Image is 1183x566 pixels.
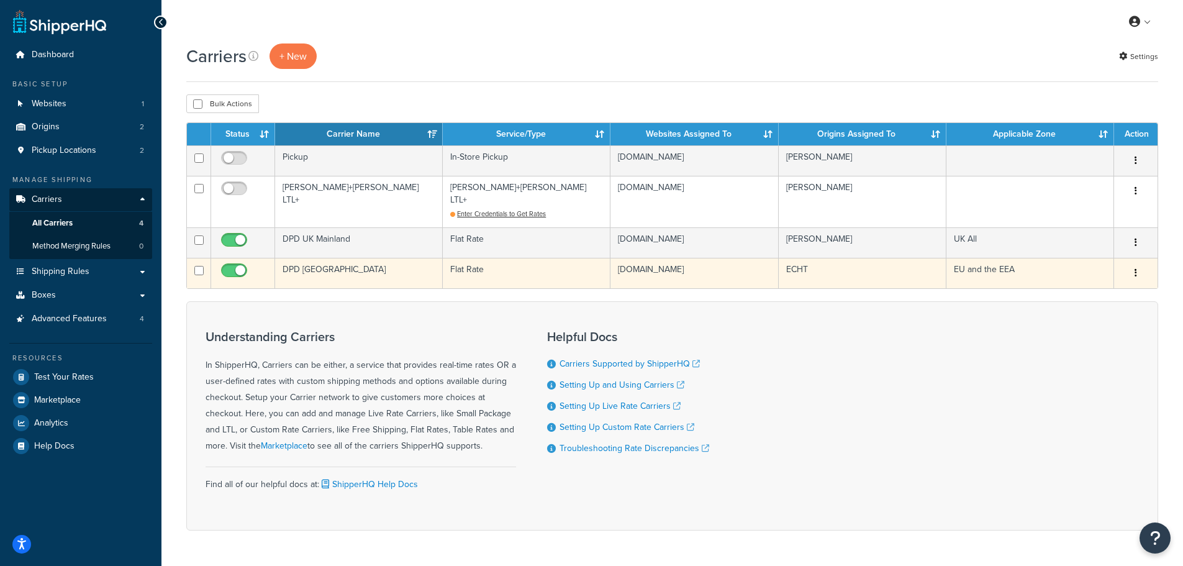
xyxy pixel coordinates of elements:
a: Marketplace [261,439,307,452]
span: 2 [140,122,144,132]
a: Setting Up Custom Rate Carriers [560,421,694,434]
td: UK All [946,227,1114,258]
span: 1 [142,99,144,109]
span: Shipping Rules [32,267,89,277]
a: Dashboard [9,43,152,66]
a: Test Your Rates [9,366,152,388]
div: Resources [9,353,152,363]
span: Advanced Features [32,314,107,324]
a: Settings [1119,48,1158,65]
h3: Helpful Docs [547,330,709,344]
button: Bulk Actions [186,94,259,113]
a: Enter Credentials to Get Rates [450,209,546,219]
a: Pickup Locations 2 [9,139,152,162]
a: Websites 1 [9,93,152,116]
th: Service/Type: activate to sort column ascending [443,123,610,145]
span: Pickup Locations [32,145,96,156]
th: Carrier Name: activate to sort column ascending [275,123,443,145]
td: [PERSON_NAME]+[PERSON_NAME] LTL+ [275,176,443,227]
td: [DOMAIN_NAME] [610,176,778,227]
span: Enter Credentials to Get Rates [457,209,546,219]
td: Flat Rate [443,227,610,258]
td: [PERSON_NAME] [779,145,946,176]
a: Marketplace [9,389,152,411]
a: Troubleshooting Rate Discrepancies [560,442,709,455]
button: + New [270,43,317,69]
td: DPD [GEOGRAPHIC_DATA] [275,258,443,288]
button: Open Resource Center [1140,523,1171,554]
span: Carriers [32,194,62,205]
th: Websites Assigned To: activate to sort column ascending [610,123,778,145]
a: Analytics [9,412,152,434]
div: Find all of our helpful docs at: [206,467,516,493]
th: Origins Assigned To: activate to sort column ascending [779,123,946,145]
td: EU and the EEA [946,258,1114,288]
li: Advanced Features [9,308,152,331]
a: All Carriers 4 [9,212,152,235]
a: Setting Up Live Rate Carriers [560,399,681,413]
a: Advanced Features 4 [9,308,152,331]
td: [PERSON_NAME] [779,176,946,227]
div: In ShipperHQ, Carriers can be either, a service that provides real-time rates OR a user-defined r... [206,330,516,454]
td: [PERSON_NAME]+[PERSON_NAME] LTL+ [443,176,610,227]
span: Analytics [34,418,68,429]
a: Method Merging Rules 0 [9,235,152,258]
h1: Carriers [186,44,247,68]
span: 4 [139,218,143,229]
a: ShipperHQ Home [13,9,106,34]
span: Marketplace [34,395,81,406]
h3: Understanding Carriers [206,330,516,344]
span: Test Your Rates [34,372,94,383]
li: Method Merging Rules [9,235,152,258]
td: [DOMAIN_NAME] [610,258,778,288]
span: Websites [32,99,66,109]
div: Manage Shipping [9,175,152,185]
a: Shipping Rules [9,260,152,283]
td: [PERSON_NAME] [779,227,946,258]
a: Carriers Supported by ShipperHQ [560,357,700,370]
li: Websites [9,93,152,116]
span: 0 [139,241,143,252]
th: Action [1114,123,1158,145]
li: Pickup Locations [9,139,152,162]
span: Boxes [32,290,56,301]
a: Setting Up and Using Carriers [560,378,684,391]
a: Help Docs [9,435,152,457]
span: Method Merging Rules [32,241,111,252]
td: DPD UK Mainland [275,227,443,258]
td: Flat Rate [443,258,610,288]
a: ShipperHQ Help Docs [319,478,418,491]
span: All Carriers [32,218,73,229]
span: 2 [140,145,144,156]
li: Carriers [9,188,152,259]
div: Basic Setup [9,79,152,89]
td: ECHT [779,258,946,288]
span: Dashboard [32,50,74,60]
th: Status: activate to sort column ascending [211,123,275,145]
li: Origins [9,116,152,139]
td: In-Store Pickup [443,145,610,176]
td: [DOMAIN_NAME] [610,145,778,176]
span: Origins [32,122,60,132]
a: Carriers [9,188,152,211]
a: Boxes [9,284,152,307]
span: Help Docs [34,441,75,452]
li: All Carriers [9,212,152,235]
td: [DOMAIN_NAME] [610,227,778,258]
td: Pickup [275,145,443,176]
a: Origins 2 [9,116,152,139]
span: 4 [140,314,144,324]
th: Applicable Zone: activate to sort column ascending [946,123,1114,145]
